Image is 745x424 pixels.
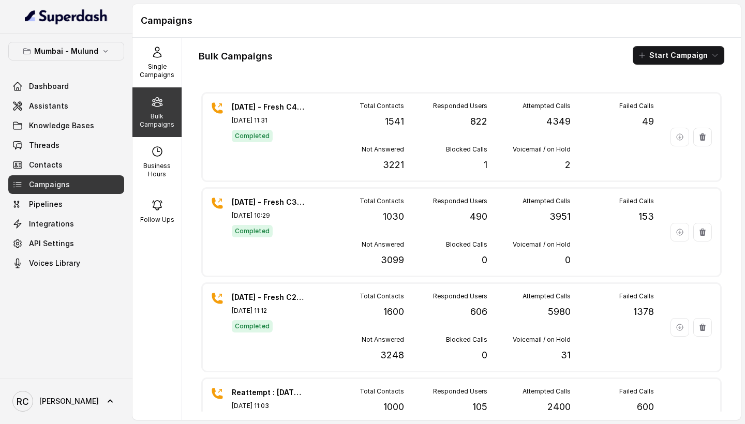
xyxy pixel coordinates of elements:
span: Voices Library [29,258,80,268]
img: light.svg [25,8,108,25]
a: Pipelines [8,195,124,214]
a: Knowledge Bases [8,116,124,135]
p: 2400 [547,400,571,414]
p: 2 [565,158,571,172]
p: Attempted Calls [523,292,571,300]
p: Attempted Calls [523,197,571,205]
p: Reattempt : [DATE] - C1 [232,387,304,398]
p: 1000 [383,400,404,414]
a: Threads [8,136,124,155]
p: Bulk Campaigns [137,112,177,129]
p: Voicemail / on Hold [513,336,571,344]
span: Completed [232,225,273,237]
p: Not Answered [362,336,404,344]
p: 5980 [548,305,571,319]
p: Failed Calls [619,102,654,110]
p: Total Contacts [360,292,404,300]
p: Attempted Calls [523,102,571,110]
p: 0 [482,348,487,362]
p: [DATE] 11:12 [232,307,304,315]
p: 31 [561,348,571,362]
p: 3248 [380,348,404,362]
button: Mumbai - Mulund [8,42,124,60]
span: Contacts [29,160,63,170]
p: 0 [565,253,571,267]
p: Responded Users [433,102,487,110]
p: Single Campaigns [137,63,177,79]
a: Dashboard [8,77,124,96]
button: Start Campaign [633,46,724,65]
a: Assistants [8,97,124,115]
p: 4349 [546,114,571,129]
p: [DATE] 10:29 [232,211,304,220]
p: Total Contacts [360,197,404,205]
p: Responded Users [433,292,487,300]
p: Blocked Calls [446,240,487,249]
p: [DATE] - Fresh C3 - 10:30AM [232,197,304,207]
p: 822 [470,114,487,129]
a: Campaigns [8,175,124,194]
p: [DATE] 11:03 [232,402,304,410]
span: Completed [232,130,273,142]
span: [PERSON_NAME] [39,396,99,406]
p: 3221 [383,158,404,172]
a: [PERSON_NAME] [8,387,124,416]
p: 1378 [633,305,654,319]
p: 1030 [383,209,404,224]
p: Voicemail / on Hold [513,240,571,249]
a: Voices Library [8,254,124,272]
p: Mumbai - Mulund [34,45,98,57]
span: Integrations [29,219,74,229]
a: API Settings [8,234,124,253]
p: 1 [484,158,487,172]
p: Responded Users [433,197,487,205]
p: [DATE] - Fresh C2 - 11AM [232,292,304,302]
p: Total Contacts [360,387,404,396]
p: 105 [472,400,487,414]
p: Voicemail / on Hold [513,145,571,154]
p: 0 [482,253,487,267]
a: Contacts [8,156,124,174]
text: RC [17,396,29,407]
span: API Settings [29,238,74,249]
p: Business Hours [137,162,177,178]
p: Responded Users [433,387,487,396]
span: Dashboard [29,81,69,92]
h1: Campaigns [141,12,733,29]
p: Failed Calls [619,197,654,205]
p: Not Answered [362,240,404,249]
p: 49 [642,114,654,129]
p: 1600 [383,305,404,319]
span: Completed [232,320,273,332]
span: Pipelines [29,199,63,209]
p: Blocked Calls [446,336,487,344]
p: [DATE] - Fresh C4 - 10:30AM [232,102,304,112]
span: Knowledge Bases [29,120,94,131]
p: 490 [470,209,487,224]
p: 153 [638,209,654,224]
span: Assistants [29,101,68,111]
h1: Bulk Campaigns [199,48,273,65]
span: Campaigns [29,179,70,190]
p: 606 [470,305,487,319]
p: Failed Calls [619,292,654,300]
p: Not Answered [362,145,404,154]
span: Threads [29,140,59,150]
p: [DATE] 11:31 [232,116,304,125]
p: Blocked Calls [446,145,487,154]
p: 3951 [549,209,571,224]
p: Attempted Calls [523,387,571,396]
p: 600 [637,400,654,414]
p: Total Contacts [360,102,404,110]
p: 1541 [385,114,404,129]
p: Follow Ups [140,216,174,224]
p: Failed Calls [619,387,654,396]
p: 3099 [381,253,404,267]
a: Integrations [8,215,124,233]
